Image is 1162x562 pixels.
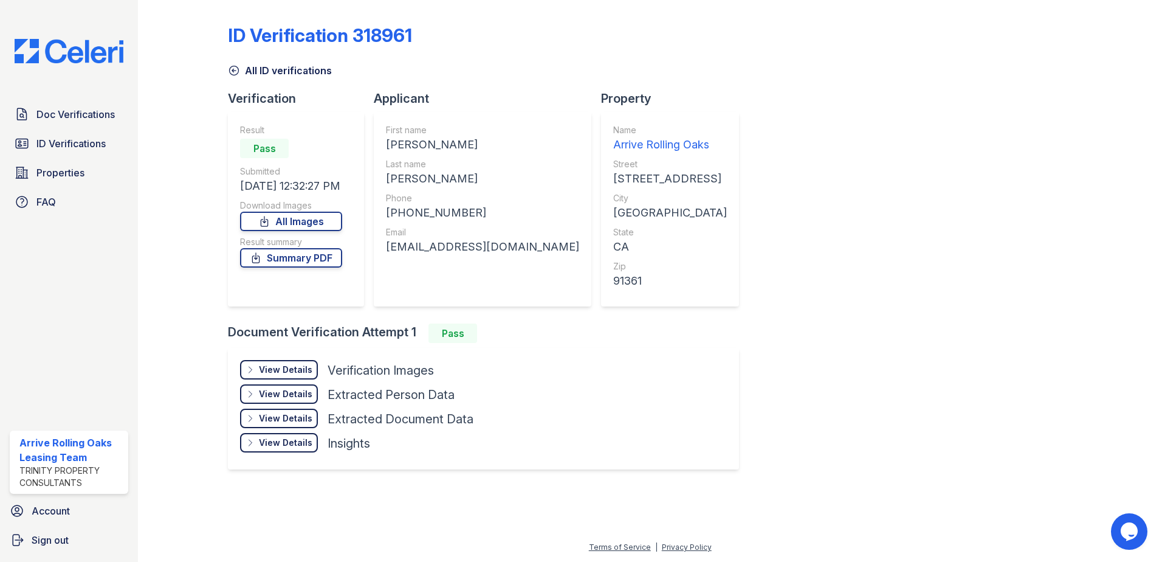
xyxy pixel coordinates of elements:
a: Privacy Policy [662,543,712,552]
div: City [613,192,727,204]
div: Insights [328,435,370,452]
div: | [655,543,658,552]
a: FAQ [10,190,128,214]
div: ID Verification 318961 [228,24,412,46]
div: Verification Images [328,362,434,379]
a: Name Arrive Rolling Oaks [613,124,727,153]
span: FAQ [36,195,56,209]
div: Applicant [374,90,601,107]
div: View Details [259,437,312,449]
iframe: chat widget [1111,513,1150,550]
div: View Details [259,364,312,376]
div: Property [601,90,749,107]
a: All Images [240,212,342,231]
span: Doc Verifications [36,107,115,122]
div: [DATE] 12:32:27 PM [240,178,342,195]
div: Zip [613,260,727,272]
div: CA [613,238,727,255]
span: Sign out [32,533,69,547]
div: State [613,226,727,238]
div: [EMAIL_ADDRESS][DOMAIN_NAME] [386,238,579,255]
div: 91361 [613,272,727,290]
a: Terms of Service [589,543,651,552]
div: Pass [428,324,477,343]
div: Name [613,124,727,136]
div: View Details [259,412,312,425]
div: Trinity Property Consultants [19,465,123,489]
div: Street [613,158,727,170]
a: Summary PDF [240,248,342,268]
div: Email [386,226,579,238]
div: View Details [259,388,312,400]
span: ID Verifications [36,136,106,151]
div: Extracted Document Data [328,411,473,428]
div: Download Images [240,199,342,212]
div: Verification [228,90,374,107]
a: Properties [10,161,128,185]
div: [PERSON_NAME] [386,170,579,187]
div: Arrive Rolling Oaks [613,136,727,153]
span: Properties [36,165,84,180]
span: Account [32,504,70,518]
div: Result [240,124,342,136]
div: Phone [386,192,579,204]
div: [GEOGRAPHIC_DATA] [613,204,727,221]
a: Doc Verifications [10,102,128,127]
a: All ID verifications [228,63,332,78]
div: Last name [386,158,579,170]
div: [PHONE_NUMBER] [386,204,579,221]
a: Sign out [5,528,133,552]
img: CE_Logo_Blue-a8612792a0a2168367f1c8372b55b34899dd931a85d93a1a3d3e32e68fde9ad4.png [5,39,133,63]
div: Result summary [240,236,342,248]
div: Extracted Person Data [328,386,455,403]
div: Pass [240,139,289,158]
div: [PERSON_NAME] [386,136,579,153]
div: Submitted [240,165,342,178]
a: ID Verifications [10,131,128,156]
a: Account [5,499,133,523]
div: Arrive Rolling Oaks Leasing Team [19,435,123,465]
div: First name [386,124,579,136]
div: [STREET_ADDRESS] [613,170,727,187]
div: Document Verification Attempt 1 [228,324,749,343]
